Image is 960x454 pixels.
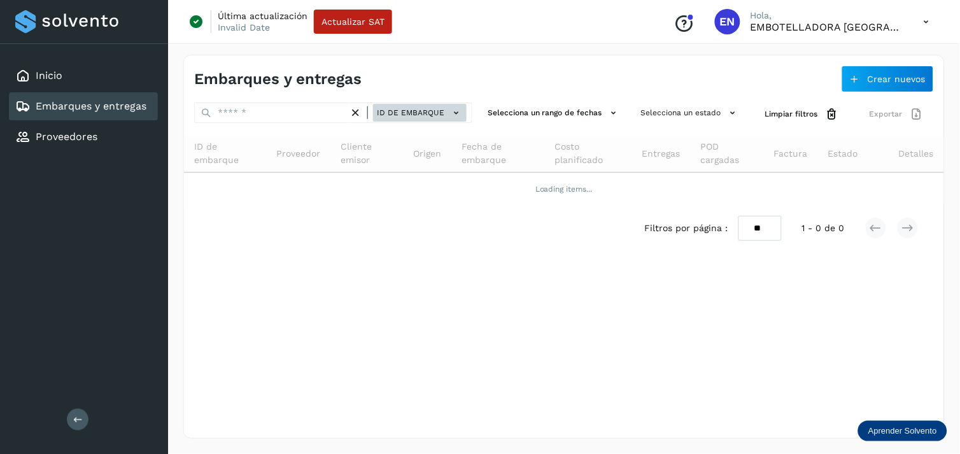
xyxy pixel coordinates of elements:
[9,123,158,151] div: Proveedores
[9,62,158,90] div: Inicio
[751,21,903,33] p: EMBOTELLADORA NIAGARA DE MEXICO
[701,140,754,167] span: POD cargadas
[868,74,926,83] span: Crear nuevos
[858,421,947,441] div: Aprender Solvento
[755,103,849,126] button: Limpiar filtros
[462,140,535,167] span: Fecha de embarque
[802,222,845,235] span: 1 - 0 de 0
[276,147,320,160] span: Proveedor
[555,140,622,167] span: Costo planificado
[842,66,934,92] button: Crear nuevos
[36,131,97,143] a: Proveedores
[341,140,393,167] span: Cliente emisor
[645,222,728,235] span: Filtros por página :
[636,103,745,124] button: Selecciona un estado
[870,108,903,120] span: Exportar
[751,10,903,21] p: Hola,
[314,10,392,34] button: Actualizar SAT
[483,103,626,124] button: Selecciona un rango de fechas
[413,147,441,160] span: Origen
[321,17,385,26] span: Actualizar SAT
[194,140,256,167] span: ID de embarque
[9,92,158,120] div: Embarques y entregas
[868,426,937,436] p: Aprender Solvento
[218,22,270,33] p: Invalid Date
[859,103,934,126] button: Exportar
[899,147,934,160] span: Detalles
[36,100,146,112] a: Embarques y entregas
[36,69,62,82] a: Inicio
[642,147,681,160] span: Entregas
[377,107,444,118] span: ID de embarque
[194,70,362,89] h4: Embarques y entregas
[765,108,818,120] span: Limpiar filtros
[218,10,307,22] p: Última actualización
[184,173,944,206] td: Loading items...
[373,104,467,122] button: ID de embarque
[828,147,858,160] span: Estado
[774,147,808,160] span: Factura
